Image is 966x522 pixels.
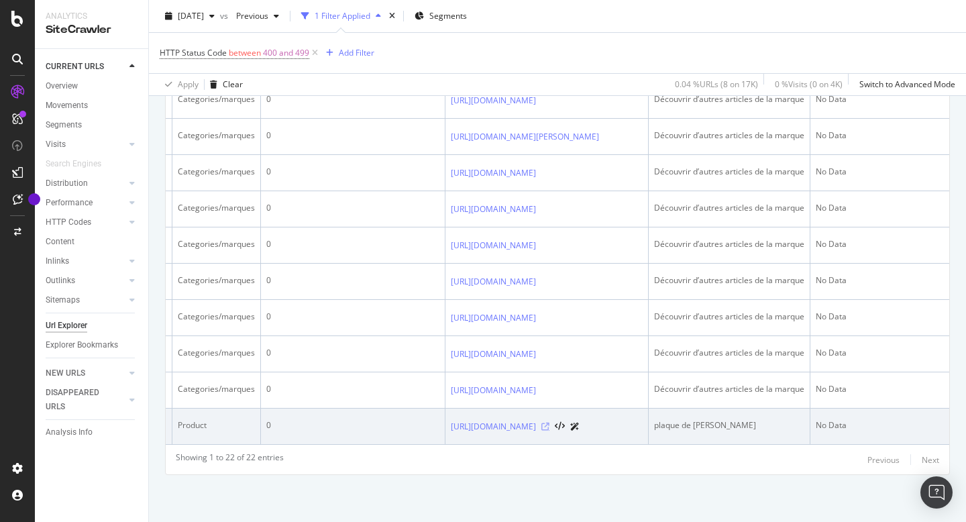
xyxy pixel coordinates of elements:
[920,476,953,509] div: Open Intercom Messenger
[654,166,804,178] div: Découvrir d’autres articles de la marque
[28,193,40,205] div: Tooltip anchor
[178,93,255,105] div: Categories/marques
[46,118,139,132] a: Segments
[451,130,599,144] a: [URL][DOMAIN_NAME][PERSON_NAME]
[266,202,439,214] div: 0
[178,274,255,286] div: Categories/marques
[46,319,139,333] a: Url Explorer
[451,203,536,216] a: [URL][DOMAIN_NAME]
[922,452,939,468] button: Next
[451,94,536,107] a: [URL][DOMAIN_NAME]
[451,311,536,325] a: [URL][DOMAIN_NAME]
[386,9,398,23] div: times
[46,425,139,439] a: Analysis Info
[231,10,268,21] span: Previous
[555,422,565,431] button: View HTML Source
[266,383,439,395] div: 0
[654,311,804,323] div: Découvrir d’autres articles de la marque
[46,254,69,268] div: Inlinks
[178,202,255,214] div: Categories/marques
[46,215,125,229] a: HTTP Codes
[266,347,439,359] div: 0
[46,215,91,229] div: HTTP Codes
[266,238,439,250] div: 0
[46,79,78,93] div: Overview
[654,202,804,214] div: Découvrir d’autres articles de la marque
[339,47,374,58] div: Add Filter
[429,10,467,21] span: Segments
[654,274,804,286] div: Découvrir d’autres articles de la marque
[46,338,139,352] a: Explorer Bookmarks
[46,176,88,191] div: Distribution
[46,254,125,268] a: Inlinks
[46,60,104,74] div: CURRENT URLS
[223,79,243,90] div: Clear
[867,452,900,468] button: Previous
[451,239,536,252] a: [URL][DOMAIN_NAME]
[46,99,88,113] div: Movements
[229,47,261,58] span: between
[321,45,374,61] button: Add Filter
[205,74,243,95] button: Clear
[46,366,85,380] div: NEW URLS
[231,5,284,27] button: Previous
[46,138,66,152] div: Visits
[46,196,93,210] div: Performance
[867,454,900,466] div: Previous
[178,419,255,431] div: Product
[46,235,74,249] div: Content
[675,79,758,90] div: 0.04 % URLs ( 8 on 17K )
[266,166,439,178] div: 0
[46,60,125,74] a: CURRENT URLS
[46,386,125,414] a: DISAPPEARED URLS
[654,238,804,250] div: Découvrir d’autres articles de la marque
[654,347,804,359] div: Découvrir d’autres articles de la marque
[178,79,199,90] div: Apply
[46,79,139,93] a: Overview
[46,22,138,38] div: SiteCrawler
[922,454,939,466] div: Next
[178,238,255,250] div: Categories/marques
[570,419,580,433] a: AI Url Details
[854,74,955,95] button: Switch to Advanced Mode
[451,420,536,433] a: [URL][DOMAIN_NAME]
[46,274,125,288] a: Outlinks
[160,47,227,58] span: HTTP Status Code
[46,366,125,380] a: NEW URLS
[178,10,204,21] span: 2025 Aug. 31st
[451,166,536,180] a: [URL][DOMAIN_NAME]
[46,11,138,22] div: Analytics
[654,93,804,105] div: Découvrir d’autres articles de la marque
[46,293,80,307] div: Sitemaps
[654,383,804,395] div: Découvrir d’autres articles de la marque
[451,384,536,397] a: [URL][DOMAIN_NAME]
[46,99,139,113] a: Movements
[160,74,199,95] button: Apply
[178,383,255,395] div: Categories/marques
[46,176,125,191] a: Distribution
[46,319,87,333] div: Url Explorer
[266,311,439,323] div: 0
[176,452,284,468] div: Showing 1 to 22 of 22 entries
[178,347,255,359] div: Categories/marques
[266,129,439,142] div: 0
[541,423,549,431] a: Visit Online Page
[315,10,370,21] div: 1 Filter Applied
[46,138,125,152] a: Visits
[409,5,472,27] button: Segments
[46,386,113,414] div: DISAPPEARED URLS
[654,419,804,431] div: plaque de [PERSON_NAME]
[654,129,804,142] div: Découvrir d’autres articles de la marque
[178,311,255,323] div: Categories/marques
[46,293,125,307] a: Sitemaps
[296,5,386,27] button: 1 Filter Applied
[266,419,439,431] div: 0
[160,5,220,27] button: [DATE]
[178,129,255,142] div: Categories/marques
[220,10,231,21] span: vs
[451,275,536,289] a: [URL][DOMAIN_NAME]
[859,79,955,90] div: Switch to Advanced Mode
[46,425,93,439] div: Analysis Info
[46,235,139,249] a: Content
[178,166,255,178] div: Categories/marques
